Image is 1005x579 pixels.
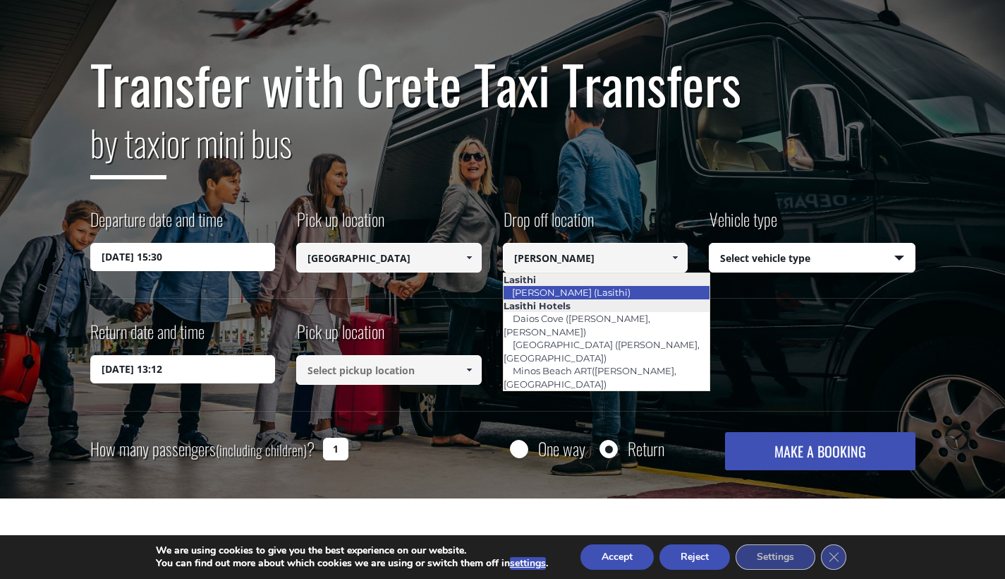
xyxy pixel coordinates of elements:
[659,544,730,570] button: Reject
[90,207,223,243] label: Departure date and time
[457,243,480,273] a: Show All Items
[504,335,700,367] a: [GEOGRAPHIC_DATA] ([PERSON_NAME], [GEOGRAPHIC_DATA])
[725,432,915,470] button: MAKE A BOOKING
[664,243,687,273] a: Show All Items
[504,309,650,341] a: Daios Cove ([PERSON_NAME], [PERSON_NAME])
[90,116,166,179] span: by taxi
[457,355,480,385] a: Show All Items
[503,207,594,243] label: Drop off location
[736,544,815,570] button: Settings
[504,299,709,312] li: Lasithi Hotels
[709,207,777,243] label: Vehicle type
[580,544,654,570] button: Accept
[90,319,205,355] label: Return date and time
[296,207,384,243] label: Pick up location
[503,282,640,302] a: [PERSON_NAME] (Lasithi)
[538,440,585,458] label: One way
[510,557,546,570] button: settings
[156,557,548,570] p: You can find out more about which cookies we are using or switch them off in .
[504,361,676,393] a: Minos Beach ART([PERSON_NAME], [GEOGRAPHIC_DATA])
[156,544,548,557] p: We are using cookies to give you the best experience on our website.
[296,319,384,355] label: Pick up location
[821,544,846,570] button: Close GDPR Cookie Banner
[503,243,688,273] input: Select drop-off location
[216,439,307,460] small: (including children)
[296,355,482,385] input: Select pickup location
[296,243,482,273] input: Select pickup location
[90,114,915,190] h2: or mini bus
[90,432,315,467] label: How many passengers ?
[628,440,664,458] label: Return
[504,273,709,286] li: Lasithi
[709,244,915,273] span: Select vehicle type
[90,54,915,114] h1: Transfer with Crete Taxi Transfers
